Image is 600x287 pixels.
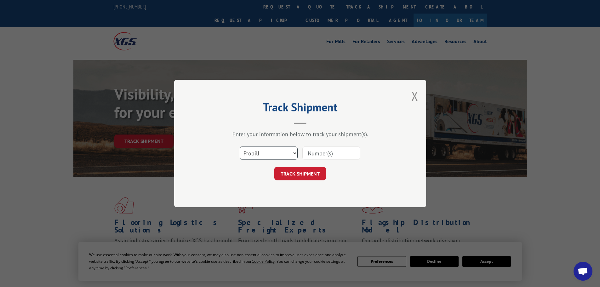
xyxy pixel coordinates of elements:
[574,262,592,281] div: Open chat
[274,167,326,180] button: TRACK SHIPMENT
[206,130,395,138] div: Enter your information below to track your shipment(s).
[302,146,360,160] input: Number(s)
[411,88,418,104] button: Close modal
[206,103,395,115] h2: Track Shipment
